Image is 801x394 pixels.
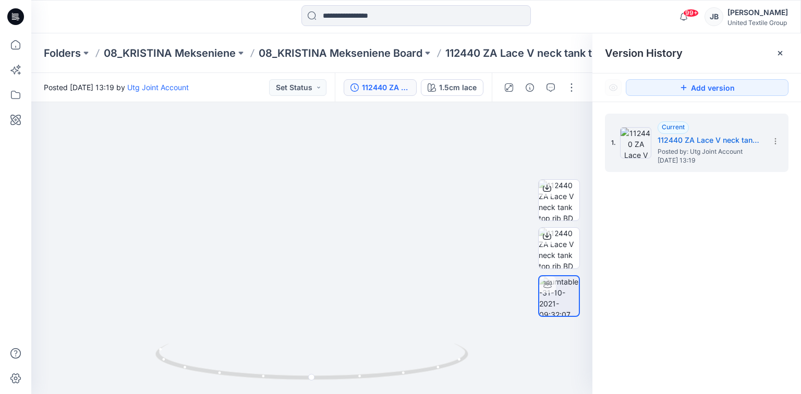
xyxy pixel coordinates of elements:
[439,82,477,93] div: 1.5cm lace
[662,123,685,131] span: Current
[127,83,189,92] a: Utg Joint Account
[683,9,699,17] span: 99+
[344,79,417,96] button: 112440 ZA Lace V neck tank top rib BD-KM
[362,82,410,93] div: 112440 ZA Lace V neck tank top rib BD-KM
[605,79,622,96] button: Show Hidden Versions
[539,228,579,268] img: 112440 ZA Lace V neck tank top rib BD press map_-1
[605,47,683,59] span: Version History
[44,82,189,93] span: Posted [DATE] 13:19 by
[705,7,723,26] div: JB
[421,79,483,96] button: 1.5cm lace
[727,19,788,27] div: United Textile Group
[626,79,788,96] button: Add version
[658,157,762,164] span: [DATE] 13:19
[611,138,616,147] span: 1.
[658,146,762,157] span: Posted by: Utg Joint Account
[727,6,788,19] div: [PERSON_NAME]
[104,46,236,60] a: 08_KRISTINA Mekseniene
[539,276,579,316] img: turntable-31-10-2021-09:32:07
[776,49,784,57] button: Close
[445,46,611,60] p: 112440 ZA Lace V neck tank top rib BD-KM
[44,46,81,60] a: Folders
[620,127,651,158] img: 112440 ZA Lace V neck tank top rib BD-KM
[259,46,422,60] a: 08_KRISTINA Mekseniene Board
[539,180,579,220] img: 112440 ZA Lace V neck tank top rib BD
[658,134,762,146] h5: 112440 ZA Lace V neck tank top rib BD-KM
[521,79,538,96] button: Details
